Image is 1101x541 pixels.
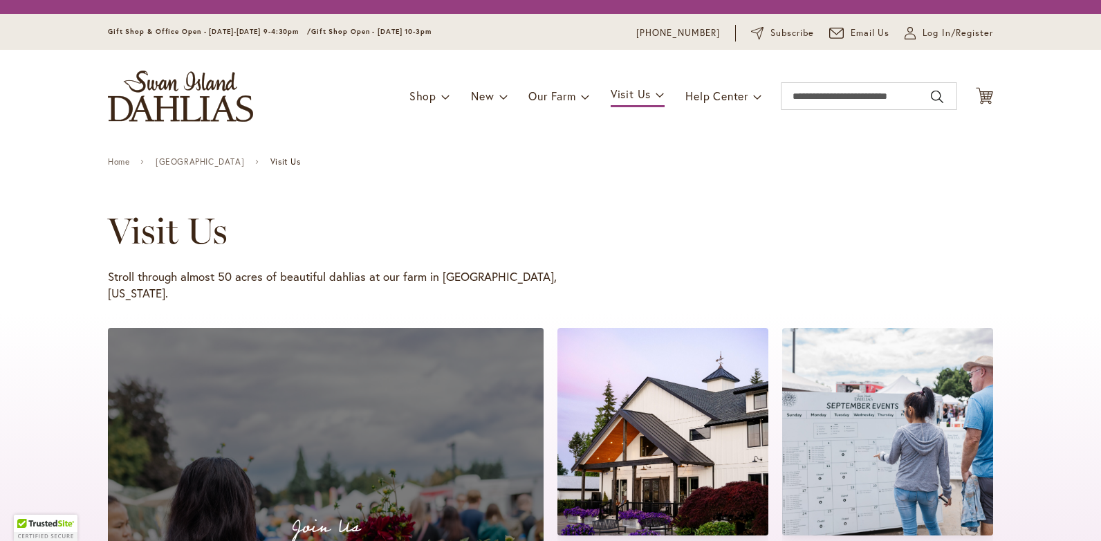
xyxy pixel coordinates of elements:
p: Stroll through almost 50 acres of beautiful dahlias at our farm in [GEOGRAPHIC_DATA], [US_STATE]. [108,268,557,302]
span: Help Center [685,89,748,103]
div: TrustedSite Certified [14,515,77,541]
span: Gift Shop Open - [DATE] 10-3pm [311,27,432,36]
span: New [471,89,494,103]
h1: Visit Us [108,210,953,252]
a: Home [108,157,129,167]
a: store logo [108,71,253,122]
button: Search [931,86,943,108]
span: Shop [409,89,436,103]
span: Gift Shop & Office Open - [DATE]-[DATE] 9-4:30pm / [108,27,311,36]
span: Our Farm [528,89,575,103]
span: Email Us [851,26,890,40]
span: Log In/Register [923,26,993,40]
a: [PHONE_NUMBER] [636,26,720,40]
a: Log In/Register [905,26,993,40]
a: Email Us [829,26,890,40]
span: Visit Us [270,157,301,167]
a: Subscribe [751,26,814,40]
a: [GEOGRAPHIC_DATA] [156,157,244,167]
span: Subscribe [770,26,814,40]
span: Visit Us [611,86,651,101]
